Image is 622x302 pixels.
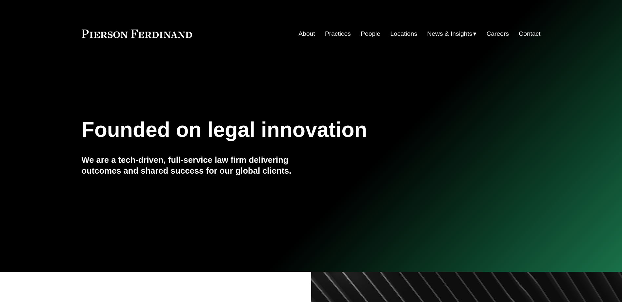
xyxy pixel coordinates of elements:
a: People [361,28,380,40]
a: Contact [519,28,540,40]
a: Practices [325,28,351,40]
h1: Founded on legal innovation [82,118,464,142]
span: News & Insights [427,28,472,40]
a: Careers [487,28,509,40]
a: folder dropdown [427,28,477,40]
h4: We are a tech-driven, full-service law firm delivering outcomes and shared success for our global... [82,155,311,176]
a: About [299,28,315,40]
a: Locations [390,28,417,40]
